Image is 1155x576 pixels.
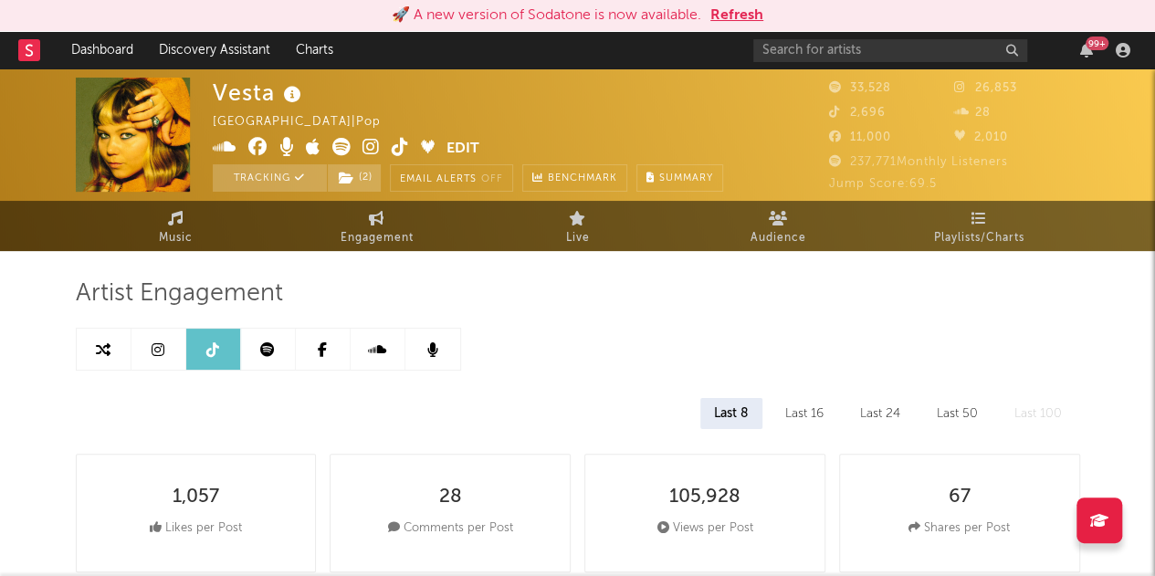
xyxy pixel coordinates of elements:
span: 11,000 [829,131,891,143]
a: Audience [678,201,879,251]
a: Discovery Assistant [146,32,283,68]
span: Summary [659,173,713,183]
span: Audience [751,227,806,249]
div: Last 16 [772,398,837,429]
span: 2,696 [829,107,886,119]
div: 99 + [1086,37,1108,50]
button: Email AlertsOff [390,164,513,192]
input: Search for artists [753,39,1027,62]
span: 33,528 [829,82,891,94]
span: Music [159,227,193,249]
a: Playlists/Charts [879,201,1080,251]
div: Last 8 [700,398,762,429]
div: Last 24 [846,398,914,429]
a: Engagement [277,201,478,251]
span: Playlists/Charts [934,227,1024,249]
button: 99+ [1080,43,1093,58]
button: Tracking [213,164,327,192]
div: Likes per Post [150,518,242,539]
span: ( 2 ) [327,164,382,192]
span: 26,853 [954,82,1017,94]
div: 67 [949,487,971,508]
em: Off [481,174,503,184]
a: Benchmark [522,164,627,192]
span: 28 [954,107,991,119]
div: 28 [439,487,462,508]
span: Engagement [341,227,414,249]
div: 105,928 [669,487,740,508]
button: Refresh [710,5,763,26]
div: Views per Post [656,518,752,539]
div: Comments per Post [388,518,513,539]
div: Last 100 [1001,398,1076,429]
a: Charts [283,32,346,68]
span: Artist Engagement [76,283,283,305]
button: Edit [446,138,479,161]
div: [GEOGRAPHIC_DATA] | Pop [213,111,402,133]
span: 2,010 [954,131,1008,143]
div: Shares per Post [908,518,1010,539]
a: Music [76,201,277,251]
div: 🚀 A new version of Sodatone is now available. [392,5,701,26]
div: Vesta [213,78,306,108]
button: (2) [328,164,381,192]
button: Summary [636,164,723,192]
a: Dashboard [58,32,146,68]
span: 237,771 Monthly Listeners [829,156,1008,168]
span: Live [566,227,590,249]
span: Benchmark [548,168,617,190]
a: Live [478,201,678,251]
div: Last 50 [923,398,992,429]
span: Jump Score: 69.5 [829,178,937,190]
div: 1,057 [173,487,219,508]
